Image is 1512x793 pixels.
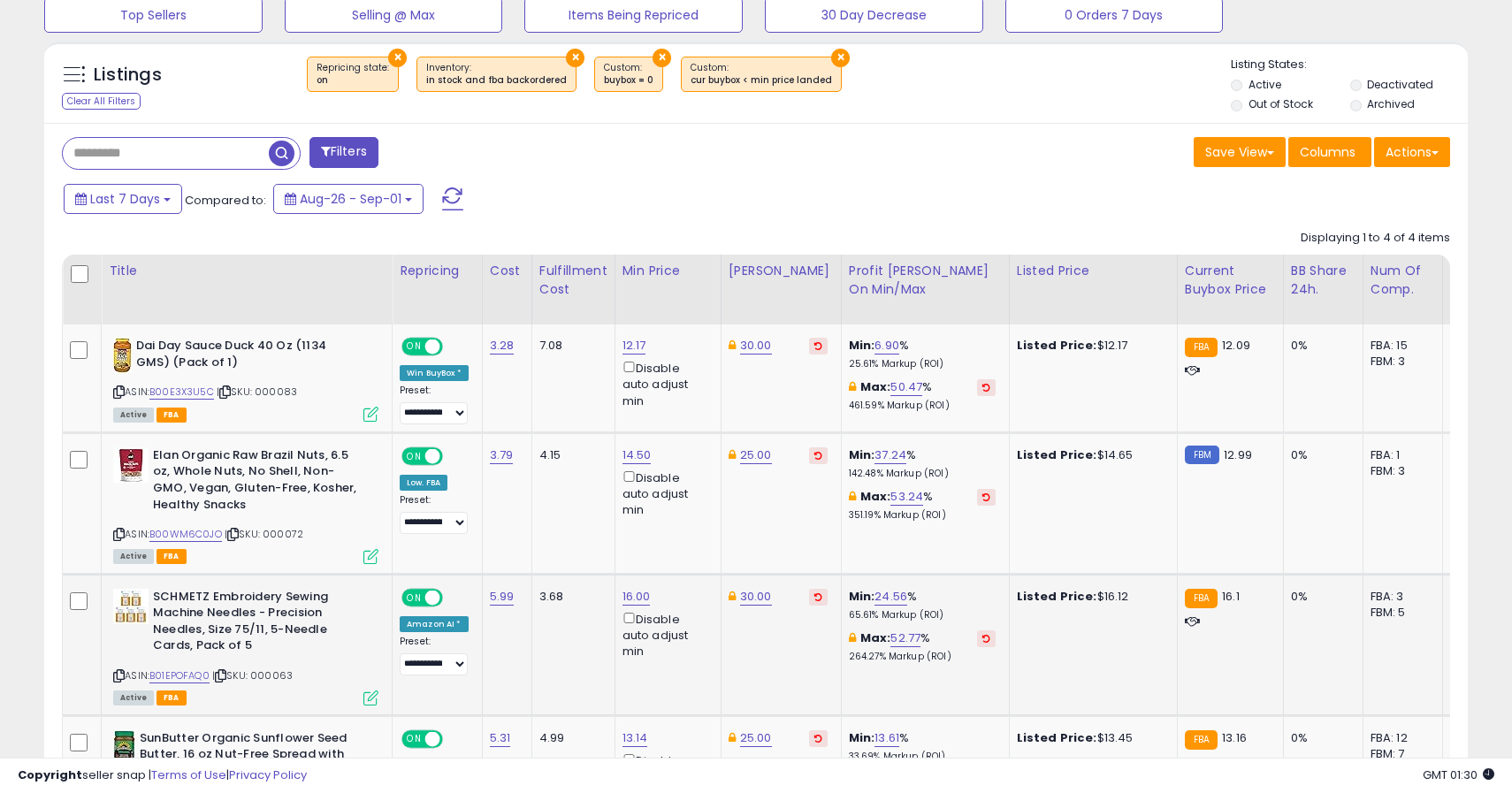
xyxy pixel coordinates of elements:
b: Listed Price: [1017,446,1097,463]
div: % [849,338,996,370]
div: BB Share 24h. [1291,262,1355,299]
b: Listed Price: [1017,729,1097,746]
div: Repricing [400,262,475,280]
div: in stock and fba backordered [426,74,567,87]
div: [PERSON_NAME] [729,262,834,280]
div: Profit [PERSON_NAME] on Min/Max [849,262,1002,299]
a: Terms of Use [151,766,226,783]
span: ON [403,448,425,463]
img: 51ANYkrPhIL._SL40_.jpg [113,338,132,373]
div: Title [109,262,385,280]
button: Last 7 Days [64,184,182,214]
p: 351.19% Markup (ROI) [849,509,996,522]
div: Displaying 1 to 4 of 4 items [1301,230,1450,247]
a: 3.28 [490,337,515,355]
div: Preset: [400,636,469,675]
span: OFF [440,590,469,605]
i: This overrides the store level Dynamic Max Price for this listing [729,449,736,461]
a: 25.00 [740,446,772,464]
b: SCHMETZ Embroidery Sewing Machine Needles - Precision Needles, Size 75/11, 5-Needle Cards, Pack of 5 [153,589,368,659]
i: This overrides the store level Dynamic Max Price for this listing [729,591,736,602]
div: Fulfillment Cost [539,262,607,299]
span: FBA [157,408,187,423]
p: 264.27% Markup (ROI) [849,651,996,663]
img: 41pmf9MRfiL._SL40_.jpg [113,730,135,766]
div: ASIN: [113,447,378,562]
span: Last 7 Days [90,190,160,208]
span: Repricing state : [317,61,389,88]
label: Archived [1367,96,1415,111]
span: Columns [1300,143,1355,161]
i: This overrides the store level Dynamic Max Price for this listing [729,732,736,743]
label: Active [1249,77,1281,92]
button: × [653,49,671,67]
div: ASIN: [113,589,378,704]
span: ON [403,590,425,605]
button: Aug-26 - Sep-01 [273,184,424,214]
th: The percentage added to the cost of goods (COGS) that forms the calculator for Min & Max prices. [841,255,1009,324]
span: 12.99 [1224,446,1252,463]
small: FBM [1185,446,1219,464]
span: 16.1 [1222,588,1240,605]
div: Preset: [400,494,469,534]
button: Actions [1374,137,1450,167]
div: cur buybox < min price landed [691,74,832,87]
div: buybox = 0 [604,74,653,87]
button: Filters [309,137,378,168]
div: FBA: 3 [1371,589,1429,605]
div: FBM: 5 [1371,605,1429,621]
span: Compared to: [185,192,266,209]
a: 5.99 [490,588,515,606]
div: FBM: 3 [1371,354,1429,370]
div: Disable auto adjust min [622,358,707,409]
span: | SKU: 000083 [217,385,297,399]
div: 4.15 [539,447,601,463]
p: 25.61% Markup (ROI) [849,358,996,370]
div: FBA: 12 [1371,730,1429,746]
i: This overrides the store level max markup for this listing [849,491,856,502]
span: | SKU: 000072 [225,527,303,541]
div: Min Price [622,262,714,280]
span: OFF [440,731,469,746]
div: 4.99 [539,730,601,746]
span: OFF [440,339,469,355]
button: × [566,49,584,67]
p: 461.59% Markup (ROI) [849,400,996,412]
div: FBM: 3 [1371,463,1429,479]
i: Revert to store-level Max Markup [982,634,990,643]
label: Out of Stock [1249,96,1313,111]
div: N/A [1450,730,1508,746]
div: 0% [1291,589,1349,605]
div: Cost [490,262,524,280]
div: Num of Comp. [1371,262,1435,299]
span: Custom: [604,61,653,88]
div: seller snap | | [18,767,307,784]
span: All listings currently available for purchase on Amazon [113,690,154,705]
b: Max: [860,378,891,395]
div: % [849,379,996,412]
div: on [317,74,389,87]
div: Disable auto adjust min [622,468,707,519]
button: Columns [1288,137,1371,167]
span: OFF [440,448,469,463]
div: Current Buybox Price [1185,262,1276,299]
a: 50.47 [890,378,922,396]
b: Listed Price: [1017,337,1097,354]
div: Listed Price [1017,262,1170,280]
span: ON [403,339,425,355]
small: FBA [1185,589,1218,608]
small: FBA [1185,730,1218,750]
b: Elan Organic Raw Brazil Nuts, 6.5 oz, Whole Nuts, No Shell, Non-GMO, Vegan, Gluten-Free, Kosher, ... [153,447,368,517]
div: % [849,589,996,621]
b: Max: [860,629,891,646]
a: 52.77 [890,629,920,647]
a: 13.14 [622,729,648,747]
b: Min: [849,588,875,605]
div: $14.65 [1017,447,1164,463]
span: 13.16 [1222,729,1247,746]
a: 24.56 [874,588,907,606]
div: $12.17 [1017,338,1164,354]
a: 13.61 [874,729,899,747]
div: Clear All Filters [62,93,141,110]
a: 3.79 [490,446,514,464]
